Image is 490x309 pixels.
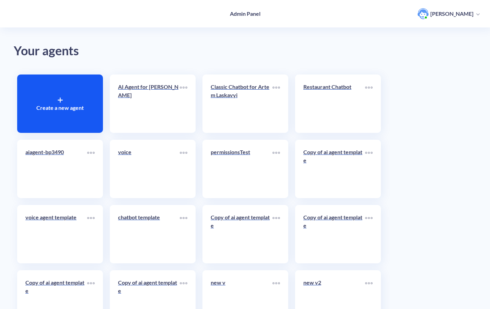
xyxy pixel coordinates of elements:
a: Copy of ai agent template [303,148,365,190]
p: Copy of ai agent template [25,278,87,295]
a: chatbot template [118,213,180,255]
a: voice agent template [25,213,87,255]
p: new v2 [303,278,365,287]
p: Copy of ai agent template [303,213,365,230]
p: [PERSON_NAME] [430,10,474,18]
a: Copy of ai agent template [211,213,272,255]
p: new v [211,278,272,287]
p: Copy of ai agent template [303,148,365,164]
a: voice [118,148,180,190]
div: Your agents [14,41,476,61]
button: user photo[PERSON_NAME] [414,8,483,20]
p: Create a new agent [36,104,84,112]
a: Restaurant Chatbot [303,83,365,125]
a: permissionsTest [211,148,272,190]
a: Copy of ai agent template [303,213,365,255]
p: Classic Chatbot for Artem Laskavyi [211,83,272,99]
p: Restaurant Chatbot [303,83,365,91]
a: Classic Chatbot for Artem Laskavyi [211,83,272,125]
p: chatbot template [118,213,180,221]
p: voice [118,148,180,156]
p: Copy of ai agent template [211,213,272,230]
p: Copy of ai agent template [118,278,180,295]
h4: Admin Panel [230,10,260,17]
a: aiagent-bp3490 [25,148,87,190]
a: AI Agent for [PERSON_NAME] [118,83,180,125]
p: voice agent template [25,213,87,221]
p: aiagent-bp3490 [25,148,87,156]
p: AI Agent for [PERSON_NAME] [118,83,180,99]
p: permissionsTest [211,148,272,156]
img: user photo [418,8,429,19]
